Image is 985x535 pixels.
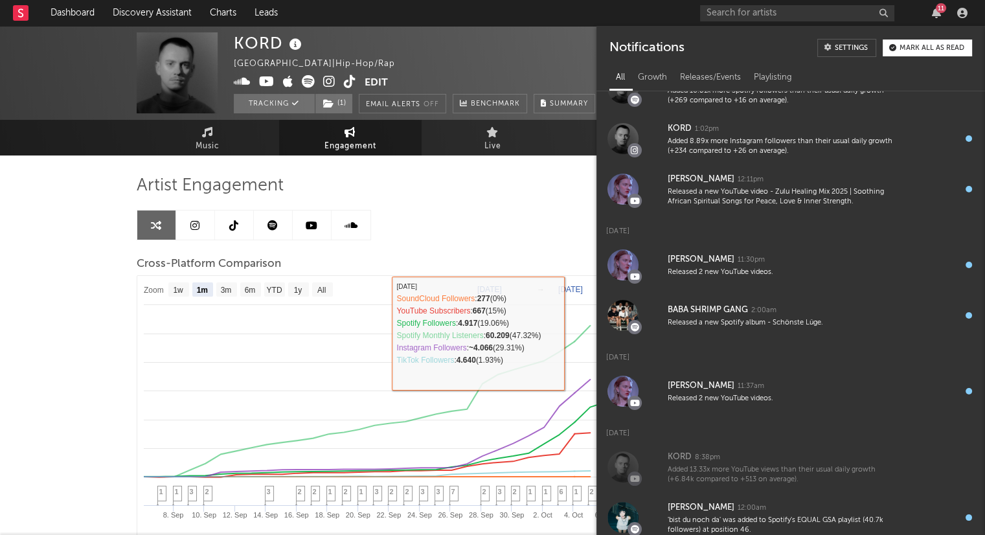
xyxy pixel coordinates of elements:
text: 10. Sep [192,511,216,519]
text: 1w [173,286,183,295]
text: 30. Sep [499,511,524,519]
text: 26. Sep [438,511,462,519]
span: 2 [344,488,348,495]
a: Settings [817,39,876,57]
text: [DATE] [477,285,502,294]
span: Summary [550,100,588,108]
text: 3m [220,286,231,295]
div: BABA SHRIMP GANG [668,302,748,318]
text: 24. Sep [407,511,431,519]
div: 1:02pm [695,124,719,134]
span: 1 [175,488,179,495]
text: 14. Sep [253,511,278,519]
span: 2 [205,488,209,495]
div: [DATE] [596,416,985,442]
span: 2 [313,488,317,495]
a: KORD1:02pmAdded 8.89x more Instagram followers than their usual daily growth (+234 compared to +2... [596,113,985,164]
span: 2 [298,488,302,495]
div: Released a new YouTube video - Zulu Healing Mix 2025 | Soothing African Spiritual Songs for Peace... [668,187,896,207]
div: 11 [936,3,946,13]
div: 11:30pm [738,255,765,265]
a: KORD8:38pmAdded 13.33x more YouTube views than their usual daily growth (+6.84k compared to +513 ... [596,442,985,492]
div: Playlisting [747,67,798,89]
text: 1m [196,286,207,295]
a: Live [422,120,564,155]
div: All [609,67,631,89]
button: Tracking [234,94,315,113]
text: 6. Oct [594,511,613,519]
a: Benchmark [453,94,527,113]
div: [GEOGRAPHIC_DATA] | Hip-Hop/Rap [234,56,410,72]
div: Released 2 new YouTube videos. [668,267,896,277]
span: 3 [498,488,502,495]
div: 2:00am [751,306,776,315]
span: Music [196,139,220,154]
div: [PERSON_NAME] [668,252,734,267]
div: 12:00am [738,503,766,513]
span: Live [484,139,501,154]
div: KORD [668,450,692,465]
text: [DATE] [558,285,583,294]
div: [PERSON_NAME] [668,500,734,516]
span: 2 [590,488,594,495]
span: 2 [390,488,394,495]
text: 18. Sep [315,511,339,519]
text: → [537,285,545,294]
a: Audience [564,120,707,155]
div: 12:11pm [738,175,764,185]
span: 3 [421,488,425,495]
text: 16. Sep [284,511,308,519]
text: 6m [244,286,255,295]
em: Off [424,101,439,108]
a: Music [137,120,279,155]
text: All [317,286,325,295]
button: Email AlertsOff [359,94,446,113]
span: 2 [482,488,486,495]
button: Summary [534,94,595,113]
text: 8. Sep [163,511,183,519]
span: 3 [190,488,194,495]
div: [PERSON_NAME] [668,378,734,394]
a: [PERSON_NAME]11:30pmReleased 2 new YouTube videos. [596,240,985,290]
div: Released 2 new YouTube videos. [668,394,896,404]
a: Engagement [279,120,422,155]
text: YTD [266,286,282,295]
span: 2 [405,488,409,495]
span: 3 [267,488,271,495]
span: 1 [159,488,163,495]
div: 8:38pm [695,453,720,462]
div: Released a new Spotify album - Schönste Lüge. [668,318,896,328]
div: [DATE] [596,341,985,366]
span: 7 [451,488,455,495]
button: Edit [365,75,388,91]
span: 1 [359,488,363,495]
text: 28. Sep [468,511,493,519]
button: Mark all as read [883,40,972,56]
span: 3 [375,488,379,495]
a: [PERSON_NAME]12:11pmReleased a new YouTube video - Zulu Healing Mix 2025 | Soothing African Spiri... [596,164,985,214]
div: KORD [234,32,305,54]
span: Benchmark [471,97,520,112]
button: (1) [315,94,352,113]
div: [PERSON_NAME] [668,172,734,187]
span: 1 [328,488,332,495]
span: 6 [560,488,563,495]
a: [PERSON_NAME]11:37amReleased 2 new YouTube videos. [596,366,985,416]
span: 1 [574,488,578,495]
text: 2. Oct [533,511,552,519]
input: Search for artists [700,5,894,21]
span: Artist Engagement [137,178,284,194]
div: KORD [668,121,692,137]
span: ( 1 ) [315,94,353,113]
div: 11:37am [738,381,764,391]
text: 20. Sep [345,511,370,519]
a: BABA SHRIMP GANG2:00amReleased a new Spotify album - Schönste Lüge. [596,290,985,341]
span: 2 [513,488,517,495]
text: 12. Sep [222,511,247,519]
span: 1 [528,488,532,495]
div: Added 13.33x more YouTube views than their usual daily growth (+6.84k compared to +513 on average). [668,465,896,485]
text: Zoom [144,286,164,295]
div: Releases/Events [674,67,747,89]
div: Added 16.81x more Spotify followers than their usual daily growth (+269 compared to +16 on average). [668,86,896,106]
span: 3 [436,488,440,495]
